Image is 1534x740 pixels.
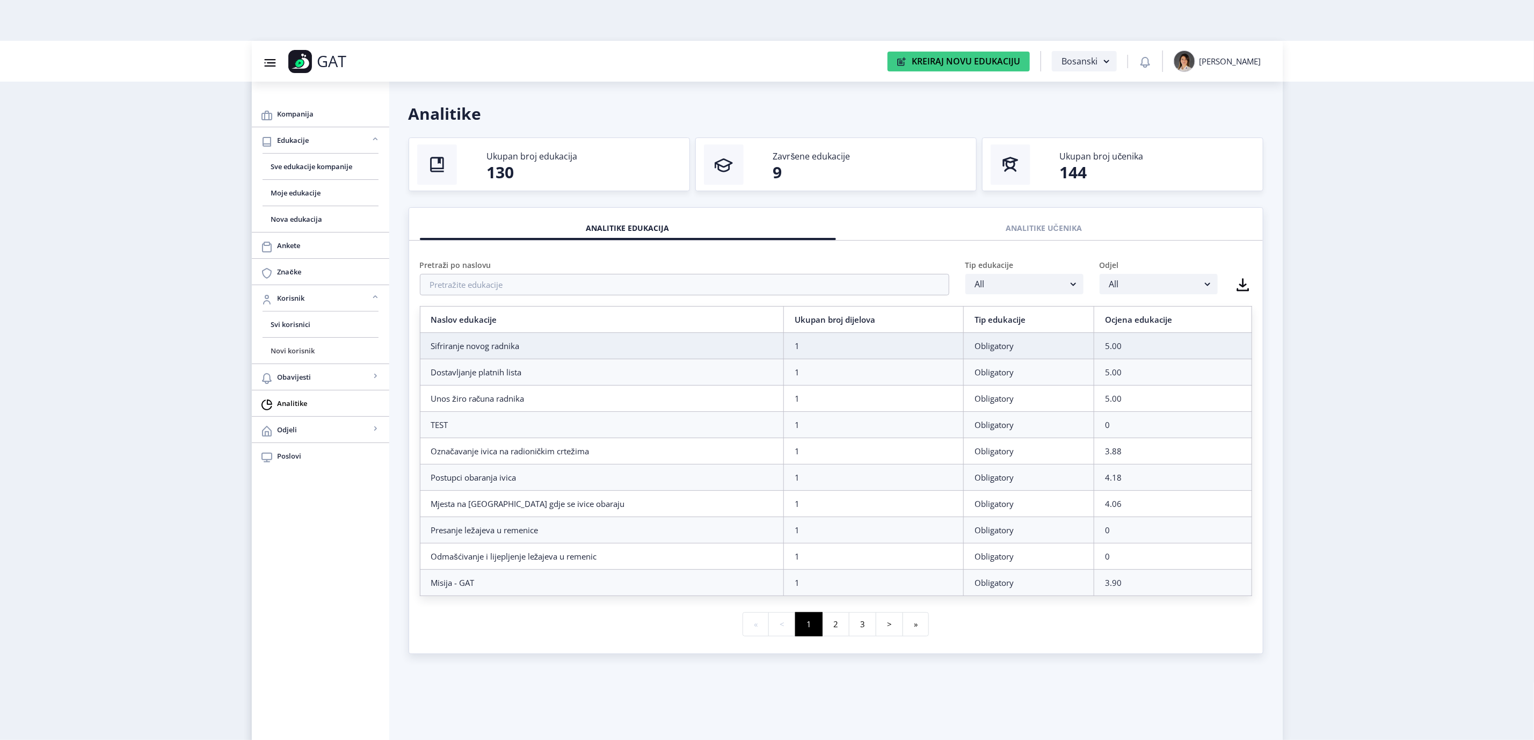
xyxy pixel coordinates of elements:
[1105,314,1172,325] a: Ocjena edukacije
[263,206,379,232] a: Nova edukacija
[965,274,1084,294] button: All
[486,167,692,178] div: 130
[795,612,823,636] button: 1
[795,577,953,588] div: 1
[1100,274,1218,294] button: All
[888,52,1030,71] button: Kreiraj Novu Edukaciju
[704,144,744,185] img: thumbnail
[278,423,370,436] span: Odjeli
[975,551,1083,562] div: Obligatory
[420,260,949,274] div: Pretraži po naslovu
[263,154,379,179] a: Sve edukacije kompanije
[252,285,389,311] a: Korisnik
[431,419,773,430] div: TEST
[431,577,773,588] div: Misija - GAT
[1105,498,1240,509] div: 4.06
[975,367,1083,378] div: Obligatory
[431,446,773,456] div: Označavanje ivica na radioničkim crtežima
[431,472,773,483] div: Postupci obaranja ivica
[252,443,389,469] a: Poslovi
[795,393,953,404] div: 1
[1105,367,1240,378] div: 5.00
[795,419,953,430] div: 1
[278,449,381,462] span: Poslovi
[428,216,828,240] div: ANALITIKE EDUKACIJA
[975,393,1083,404] div: Obligatory
[252,390,389,416] a: Analitike
[278,397,381,410] span: Analitike
[795,367,953,378] div: 1
[903,612,929,636] button: »
[263,338,379,364] a: Novi korisnik
[278,134,370,147] span: Edukacije
[975,314,1026,325] a: Tip edukacije
[1060,167,1266,178] div: 144
[252,101,389,127] a: Kompanija
[431,498,773,509] div: Mjesta na [GEOGRAPHIC_DATA] gdje se ivice obaraju
[1199,56,1261,67] div: [PERSON_NAME]
[252,259,389,285] a: Značke
[795,314,875,325] a: Ukupan broj dijelova
[271,318,370,331] span: Svi korisnici
[252,127,389,153] a: Edukacije
[975,472,1083,483] div: Obligatory
[1105,340,1240,351] div: 5.00
[431,340,773,351] div: Sifriranje novog radnika
[252,364,389,390] a: Obavijesti
[795,525,953,535] div: 1
[278,107,381,120] span: Kompanija
[431,551,773,562] div: Odmašćivanje i lijepljenje ležajeva u remenic
[975,419,1083,430] div: Obligatory
[975,525,1083,535] div: Obligatory
[417,144,457,185] img: thumbnail
[975,340,1083,351] div: Obligatory
[1105,393,1240,404] div: 5.00
[317,56,347,67] p: GAT
[409,101,1263,127] h1: Analitike
[991,144,1030,185] img: thumbnail
[795,340,953,351] div: 1
[795,446,953,456] div: 1
[1105,551,1240,562] div: 0
[876,612,903,636] button: >
[975,498,1083,509] div: Obligatory
[278,265,381,278] span: Značke
[252,417,389,442] a: Odjeli
[271,344,370,357] span: Novi korisnik
[1060,151,1266,162] div: Ukupan broj učenika
[1105,446,1240,456] div: 3.88
[431,525,773,535] div: Presanje ležajeva u remenice
[795,498,953,509] div: 1
[795,472,953,483] div: 1
[844,216,1244,240] div: ANALITIKE UČENIKA
[271,213,370,226] span: Nova edukacija
[278,292,370,304] span: Korisnik
[822,612,849,636] button: 2
[288,50,415,73] a: GAT
[849,612,876,636] button: 3
[252,233,389,258] a: Ankete
[1105,525,1240,535] div: 0
[795,551,953,562] div: 1
[420,274,949,295] input: Pretražite edukacije
[1052,51,1116,71] button: Bosanski
[431,314,497,325] a: Naslov edukacije
[271,160,370,173] span: Sve edukacije kompanije
[1105,419,1240,430] div: 0
[431,367,773,378] div: Dostavljanje platnih lista
[773,151,979,162] div: Završene edukacije
[773,167,979,178] div: 9
[271,186,370,199] span: Moje edukacije
[278,239,381,252] span: Ankete
[431,393,773,404] div: Unos žiro računa radnika
[1105,472,1240,483] div: 4.18
[278,371,370,383] span: Obavijesti
[897,57,906,66] img: create-new-education-icon.svg
[1100,260,1218,274] div: Odjel
[1234,274,1252,292] nb-icon: Preuzmite kao CSV
[975,577,1083,588] div: Obligatory
[486,151,692,162] div: Ukupan broj edukacija
[1105,577,1240,588] div: 3.90
[263,180,379,206] a: Moje edukacije
[263,311,379,337] a: Svi korisnici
